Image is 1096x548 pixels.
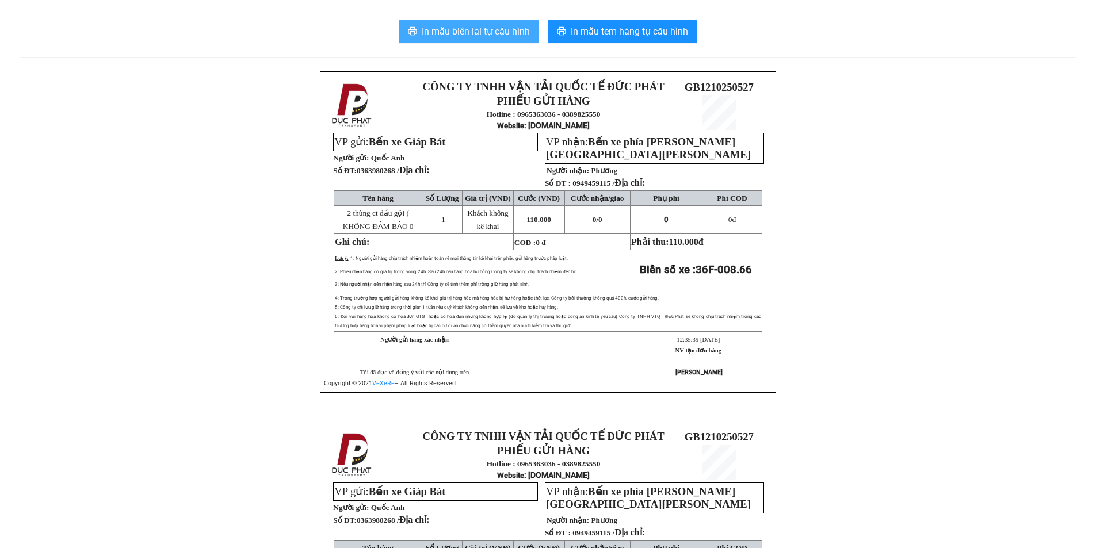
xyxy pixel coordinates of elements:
span: đ [728,215,736,224]
span: 2: Phiếu nhận hàng có giá trị trong vòng 24h. Sau 24h nếu hàng hóa hư hỏng Công ty sẽ không chịu ... [335,269,577,274]
span: 0 [598,215,602,224]
span: 1 [441,215,445,224]
span: 0 đ [536,238,545,247]
span: Giá trị (VNĐ) [465,194,511,202]
span: Copyright © 2021 – All Rights Reserved [324,380,456,387]
span: VP nhận: [546,485,751,510]
span: Bến xe Giáp Bát [369,485,446,497]
strong: : [DOMAIN_NAME] [497,121,590,130]
span: Ghi chú: [335,237,369,247]
span: 4: Trong trường hợp người gửi hàng không kê khai giá trị hàng hóa mà hàng hóa bị hư hỏng hoặc thấ... [335,296,659,301]
strong: Người gửi: [333,503,369,512]
span: 110.000 [526,215,551,224]
strong: CÔNG TY TNHH VẬN TẢI QUỐC TẾ ĐỨC PHÁT [423,430,665,442]
strong: [PERSON_NAME] [675,369,723,376]
span: 12:35:39 [DATE] [677,336,720,343]
span: 0949459115 / [572,179,645,187]
strong: CÔNG TY TNHH VẬN TẢI QUỐC TẾ ĐỨC PHÁT [423,81,665,93]
span: Website [497,121,524,130]
span: Địa chỉ: [614,527,645,537]
strong: Số ĐT: [333,166,429,175]
span: GB1210250527 [685,431,754,443]
button: printerIn mẫu biên lai tự cấu hình [399,20,539,43]
span: In mẫu biên lai tự cấu hình [422,24,530,39]
span: Phương [591,516,617,524]
strong: Hotline : 0965363036 - 0389825550 [487,459,601,468]
span: VP gửi: [334,485,445,497]
span: printer [408,26,417,37]
span: printer [557,26,566,37]
span: 0363980268 / [357,166,430,175]
span: Địa chỉ: [614,178,645,187]
button: printerIn mẫu tem hàng tự cấu hình [548,20,697,43]
span: Bến xe phía [PERSON_NAME][GEOGRAPHIC_DATA][PERSON_NAME] [546,485,751,510]
span: Website [497,471,524,480]
span: 0 [664,215,669,224]
strong: Biển số xe : [640,263,752,276]
strong: Số ĐT : [545,528,571,537]
strong: Người nhận: [547,516,589,524]
span: Địa chỉ: [399,515,430,524]
span: Bến xe phía [PERSON_NAME][GEOGRAPHIC_DATA][PERSON_NAME] [546,136,751,160]
span: 1: Người gửi hàng chịu trách nhiệm hoàn toàn về mọi thông tin kê khai trên phiếu gửi hàng trước p... [350,256,568,261]
span: In mẫu tem hàng tự cấu hình [571,24,688,39]
span: 36F-008.66 [696,263,752,276]
span: 0949459115 / [572,528,645,537]
span: Cước nhận/giao [571,194,624,202]
span: COD : [514,238,546,247]
span: Quốc Anh [371,154,405,162]
span: Tên hàng [362,194,394,202]
strong: : [DOMAIN_NAME] [497,470,590,480]
span: Bến xe Giáp Bát [369,136,446,148]
img: logo [329,431,377,479]
span: đ [698,237,704,247]
span: Địa chỉ: [399,165,430,175]
span: VP gửi: [334,136,445,148]
span: VP nhận: [546,136,751,160]
span: Số Lượng [426,194,459,202]
span: Khách không kê khai [467,209,508,231]
span: 3: Nếu người nhận đến nhận hàng sau 24h thì Công ty sẽ tính thêm phí trông giữ hàng phát sinh. [335,282,529,287]
strong: Người gửi: [333,154,369,162]
span: 110.000 [669,237,698,247]
span: Phí COD [717,194,747,202]
strong: PHIẾU GỬI HÀNG [497,95,590,107]
strong: Số ĐT : [545,179,571,187]
span: 5: Công ty chỉ lưu giữ hàng trong thời gian 1 tuần nếu quý khách không đến nhận, sẽ lưu về kho ho... [335,305,557,310]
strong: PHIẾU GỬI HÀNG [497,444,590,457]
span: Phương [591,166,617,175]
span: Tôi đã đọc và đồng ý với các nội dung trên [360,369,469,375]
span: Phụ phí [653,194,679,202]
strong: NV tạo đơn hàng [675,347,721,354]
strong: Người gửi hàng xác nhận [380,336,449,343]
span: Phải thu: [631,237,704,247]
strong: Người nhận: [547,166,589,175]
span: 2 thùng ct dầu gội ( KHÔNG ĐẢM BẢO 0 [343,209,414,231]
span: 0363980268 / [357,516,430,524]
a: VeXeRe [372,380,395,387]
span: 6: Đối với hàng hoá không có hoá đơn GTGT hoặc có hoá đơn nhưng không hợp lệ (do quản lý thị trườ... [335,314,761,328]
img: logo [329,81,377,129]
span: GB1210250527 [685,81,754,93]
strong: Số ĐT: [333,516,429,524]
span: Cước (VNĐ) [518,194,560,202]
span: 0/ [593,215,602,224]
span: Lưu ý: [335,256,348,261]
span: Quốc Anh [371,503,405,512]
strong: Hotline : 0965363036 - 0389825550 [487,110,601,118]
span: 0 [728,215,732,224]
